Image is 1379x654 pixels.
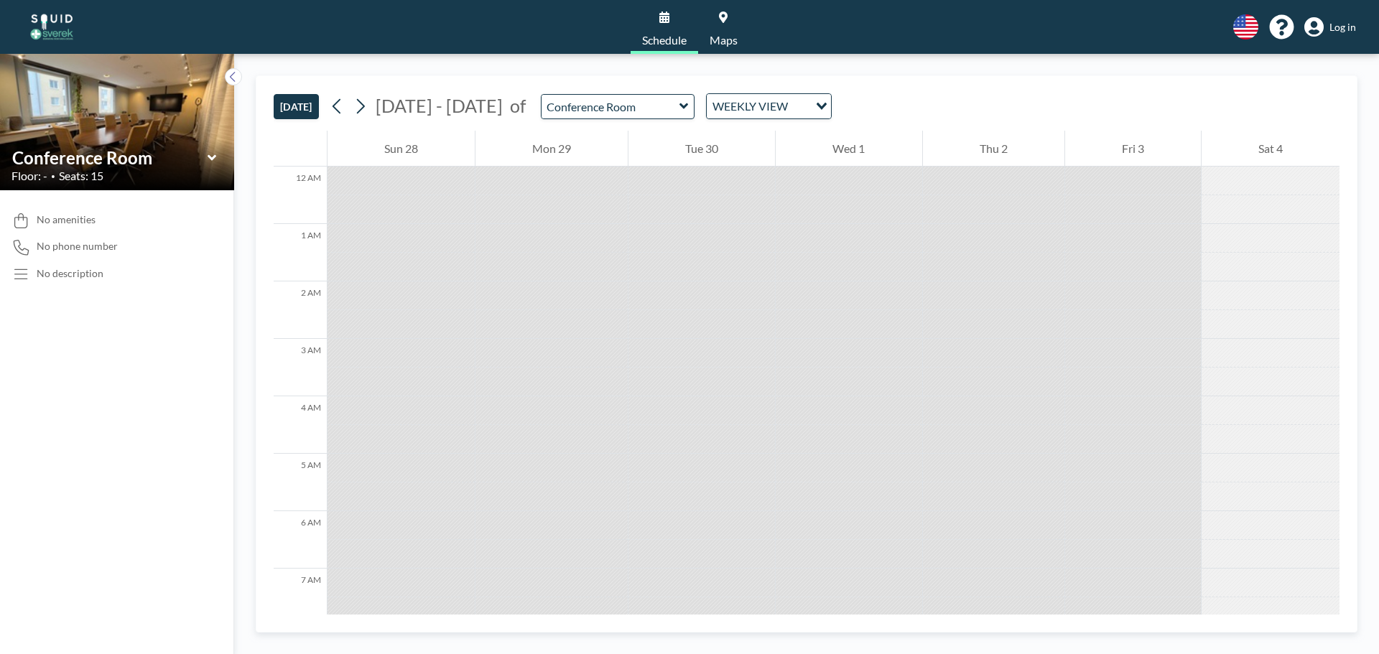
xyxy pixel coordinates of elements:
[37,213,96,226] span: No amenities
[542,95,679,118] input: Conference Room
[274,281,327,339] div: 2 AM
[274,339,327,396] div: 3 AM
[1304,17,1356,37] a: Log in
[510,95,526,117] span: of
[710,34,738,46] span: Maps
[1065,131,1201,167] div: Fri 3
[776,131,921,167] div: Wed 1
[274,511,327,569] div: 6 AM
[59,169,103,183] span: Seats: 15
[475,131,628,167] div: Mon 29
[274,454,327,511] div: 5 AM
[274,94,319,119] button: [DATE]
[274,569,327,626] div: 7 AM
[274,396,327,454] div: 4 AM
[376,95,503,116] span: [DATE] - [DATE]
[51,172,55,181] span: •
[1329,21,1356,34] span: Log in
[37,240,118,253] span: No phone number
[274,224,327,281] div: 1 AM
[707,94,831,118] div: Search for option
[628,131,775,167] div: Tue 30
[11,169,47,183] span: Floor: -
[792,97,807,116] input: Search for option
[710,97,791,116] span: WEEKLY VIEW
[328,131,475,167] div: Sun 28
[274,167,327,224] div: 12 AM
[642,34,687,46] span: Schedule
[1202,131,1339,167] div: Sat 4
[923,131,1064,167] div: Thu 2
[23,13,80,42] img: organization-logo
[37,267,103,280] div: No description
[12,147,208,168] input: Conference Room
